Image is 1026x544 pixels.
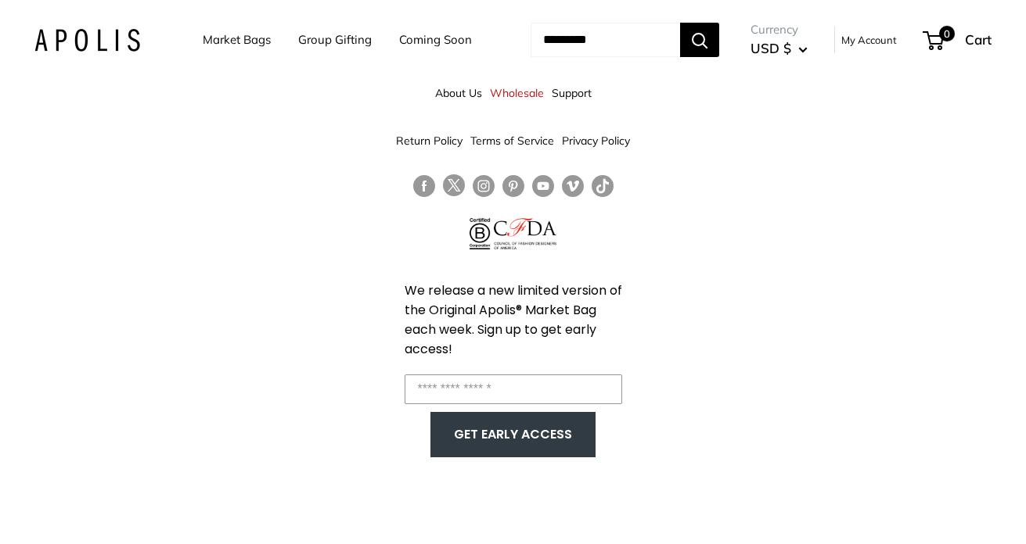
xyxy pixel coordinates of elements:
a: Follow us on Tumblr [592,174,614,197]
a: Follow us on Pinterest [502,174,524,197]
a: Wholesale [490,79,544,107]
a: My Account [841,30,897,49]
span: Cart [965,31,992,48]
a: Follow us on Facebook [413,174,435,197]
img: Apolis [34,29,140,52]
button: USD $ [751,36,808,61]
a: Follow us on Instagram [473,174,495,197]
a: 0 Cart [924,27,992,52]
span: 0 [939,26,955,41]
span: USD $ [751,40,791,56]
a: Privacy Policy [562,127,630,155]
span: Currency [751,19,808,41]
a: Group Gifting [298,29,372,51]
a: Market Bags [203,29,271,51]
a: Follow us on Twitter [443,174,465,202]
a: Return Policy [396,127,463,155]
a: Coming Soon [399,29,472,51]
img: Council of Fashion Designers of America Member [494,218,556,249]
a: Support [552,79,592,107]
input: Search... [531,23,680,57]
a: Follow us on Vimeo [562,174,584,197]
input: Enter your email [405,374,622,404]
button: Search [680,23,719,57]
img: Certified B Corporation [470,218,491,249]
a: Follow us on YouTube [532,174,554,197]
span: We release a new limited version of the Original Apolis® Market Bag each week. Sign up to get ear... [405,281,622,358]
a: Terms of Service [470,127,554,155]
a: About Us [435,79,482,107]
button: GET EARLY ACCESS [446,420,580,449]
